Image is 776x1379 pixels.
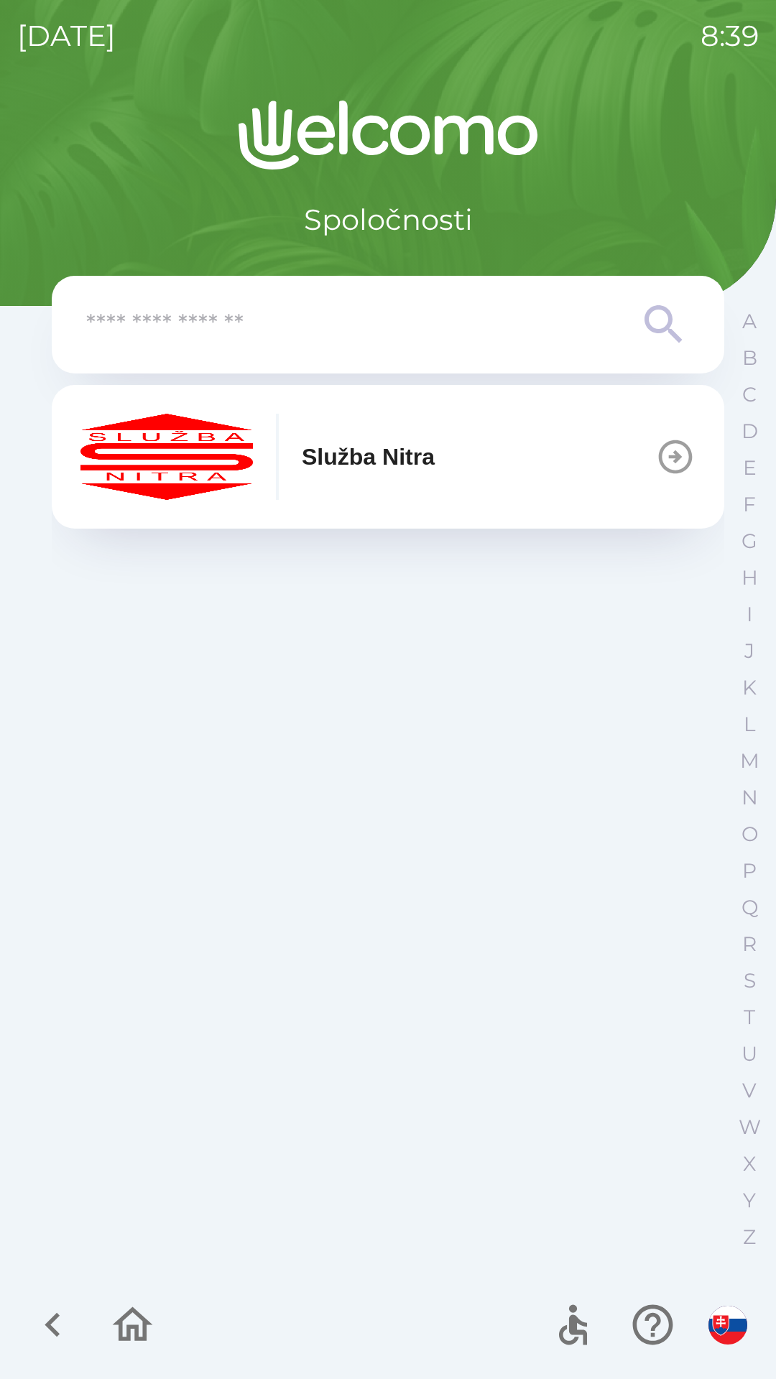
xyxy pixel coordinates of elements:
button: S [731,962,767,999]
button: W [731,1109,767,1146]
p: J [744,639,754,664]
p: D [742,419,758,444]
img: sk flag [708,1306,747,1345]
p: O [742,822,758,847]
p: W [739,1115,761,1140]
button: Q [731,889,767,926]
p: U [742,1041,757,1067]
img: c55f63fc-e714-4e15-be12-dfeb3df5ea30.png [80,414,253,500]
p: C [742,382,757,407]
button: Y [731,1182,767,1219]
p: I [747,602,752,627]
p: S [744,968,756,993]
button: L [731,706,767,743]
p: 8:39 [701,14,759,57]
button: Služba Nitra [52,385,724,529]
button: I [731,596,767,633]
p: B [742,345,757,371]
p: L [744,712,755,737]
img: Logo [52,101,724,170]
p: Spoločnosti [304,198,473,241]
p: E [743,455,757,480]
button: K [731,669,767,706]
p: H [742,565,758,590]
button: A [731,303,767,340]
button: M [731,743,767,779]
button: O [731,816,767,853]
button: U [731,1036,767,1072]
p: K [742,675,757,700]
button: F [731,486,767,523]
button: H [731,560,767,596]
button: P [731,853,767,889]
p: Y [743,1188,756,1213]
p: A [742,309,757,334]
button: Z [731,1219,767,1255]
button: R [731,926,767,962]
button: X [731,1146,767,1182]
p: P [742,858,757,883]
p: V [742,1078,757,1103]
button: G [731,523,767,560]
p: X [743,1151,756,1176]
p: F [743,492,756,517]
button: C [731,376,767,413]
p: Z [743,1225,756,1250]
button: J [731,633,767,669]
p: Služba Nitra [302,440,435,474]
button: V [731,1072,767,1109]
p: R [742,932,757,957]
button: N [731,779,767,816]
p: Q [742,895,758,920]
button: E [731,450,767,486]
p: G [742,529,757,554]
p: [DATE] [17,14,116,57]
button: B [731,340,767,376]
button: D [731,413,767,450]
p: M [740,748,759,774]
button: T [731,999,767,1036]
p: T [744,1005,755,1030]
p: N [742,785,758,810]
